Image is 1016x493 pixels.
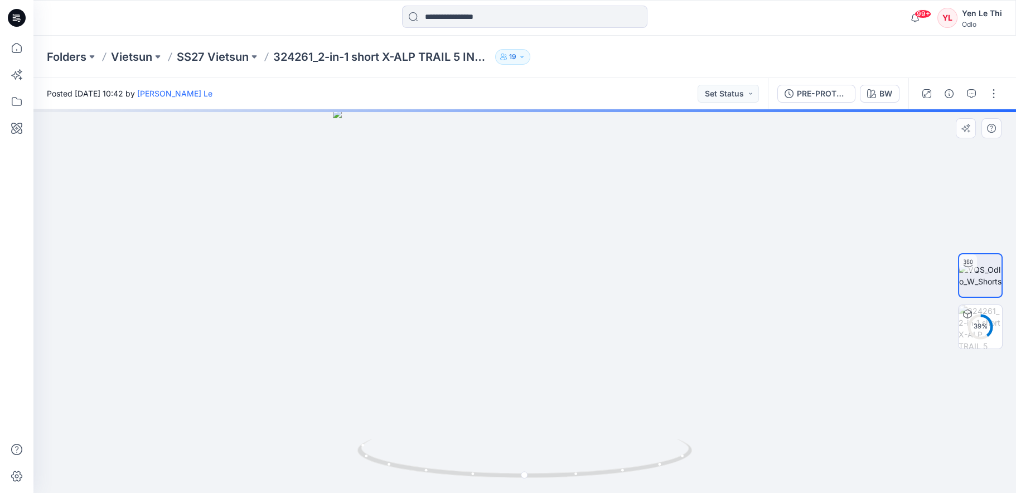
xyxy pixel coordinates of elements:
div: Yen Le Thi [962,7,1002,20]
button: BW [860,85,899,103]
button: 19 [495,49,530,65]
a: [PERSON_NAME] Le [137,89,212,98]
div: 39 % [967,322,994,331]
div: Odlo [962,20,1002,28]
div: YL [937,8,957,28]
div: BW [879,88,892,100]
button: Details [940,85,958,103]
button: PRE-PROTO_GM [777,85,855,103]
p: 19 [509,51,516,63]
a: Folders [47,49,86,65]
div: PRE-PROTO_GM [797,88,848,100]
p: 324261_2-in-1 short X-ALP TRAIL 5 INCH [273,49,491,65]
span: Posted [DATE] 10:42 by [47,88,212,99]
a: SS27 Vietsun [177,49,249,65]
span: 99+ [915,9,931,18]
a: Vietsun [111,49,152,65]
img: 324261_2-in-1 short X-ALP TRAIL 5 INCH_PRE-PROTO_GM BW [959,305,1002,349]
img: VQS_Odlo_W_Shorts [959,264,1002,287]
